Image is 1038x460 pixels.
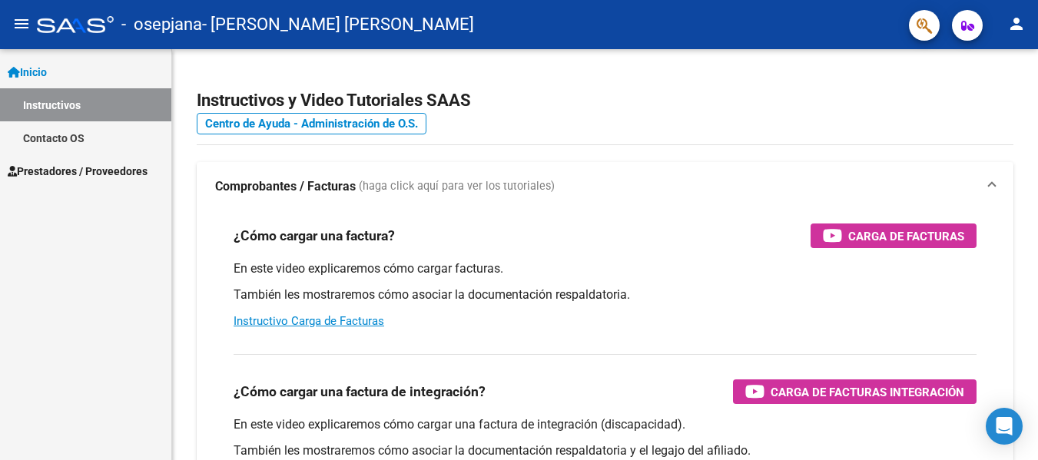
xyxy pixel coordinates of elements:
[8,163,148,180] span: Prestadores / Proveedores
[215,178,356,195] strong: Comprobantes / Facturas
[234,286,977,303] p: También les mostraremos cómo asociar la documentación respaldatoria.
[234,314,384,328] a: Instructivo Carga de Facturas
[234,260,977,277] p: En este video explicaremos cómo cargar facturas.
[848,227,964,246] span: Carga de Facturas
[12,15,31,33] mat-icon: menu
[234,442,977,459] p: También les mostraremos cómo asociar la documentación respaldatoria y el legajo del afiliado.
[8,64,47,81] span: Inicio
[197,162,1013,211] mat-expansion-panel-header: Comprobantes / Facturas (haga click aquí para ver los tutoriales)
[197,113,426,134] a: Centro de Ayuda - Administración de O.S.
[234,381,486,402] h3: ¿Cómo cargar una factura de integración?
[234,416,977,433] p: En este video explicaremos cómo cargar una factura de integración (discapacidad).
[234,225,395,247] h3: ¿Cómo cargar una factura?
[1007,15,1026,33] mat-icon: person
[121,8,202,41] span: - osepjana
[197,86,1013,115] h2: Instructivos y Video Tutoriales SAAS
[202,8,474,41] span: - [PERSON_NAME] [PERSON_NAME]
[771,382,964,402] span: Carga de Facturas Integración
[733,379,977,404] button: Carga de Facturas Integración
[986,408,1023,445] div: Open Intercom Messenger
[359,178,555,195] span: (haga click aquí para ver los tutoriales)
[811,223,977,248] button: Carga de Facturas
